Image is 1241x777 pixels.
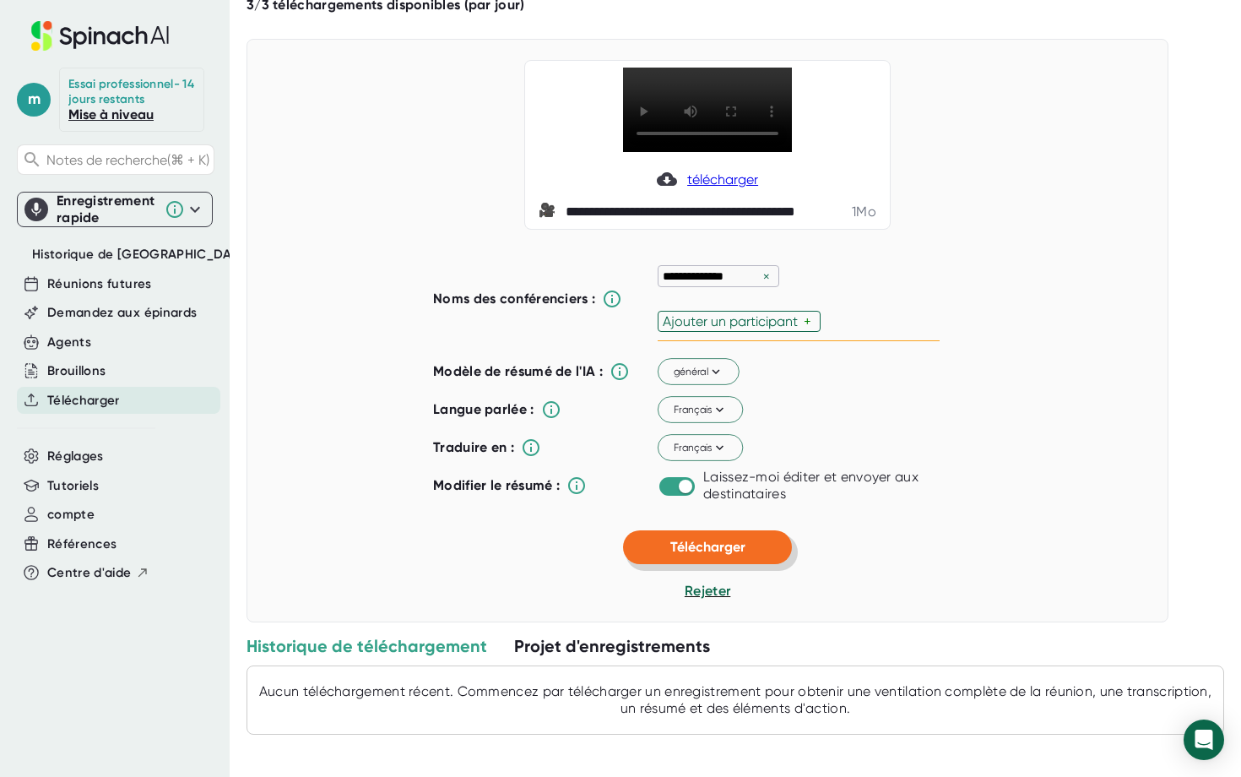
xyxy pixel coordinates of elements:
[57,193,156,226] div: Enregistrement rapide
[658,359,740,386] button: général
[674,402,728,417] span: Français
[47,535,117,554] button: Références
[670,539,745,555] span: Télécharger
[687,171,758,187] span: télécharger
[68,77,195,106] div: Essai professionnel - 14 jours restants
[47,333,91,352] button: Agents
[433,439,514,455] b: Traduire en :
[68,106,154,122] a: Mise à niveau
[658,397,743,424] button: Français
[674,364,723,379] span: général
[1184,720,1224,760] div: Open Intercom Messenger
[623,530,792,564] button: Télécharger
[433,363,603,380] b: Modèle de résumé de l'IA :
[685,581,730,601] button: Rejeter
[703,469,940,503] div: Laissez-moi éditer et envoyer aux destinataires
[32,245,251,264] button: Historique de [GEOGRAPHIC_DATA]
[47,447,104,466] button: Réglages
[658,435,743,462] button: Français
[433,291,595,307] b: Noms des conférenciers :
[433,477,560,493] b: Modifier le résumé :
[433,401,534,417] b: Langue parlée :
[759,269,774,285] div: ×
[247,635,487,657] div: Historique de téléchargement
[47,563,149,583] button: Centre d'aide
[657,169,758,189] a: télécharger
[514,635,710,657] div: Projet d'enregistrements
[46,152,209,168] span: Notes de recherche (⌘ + K)
[17,83,51,117] span: m
[685,583,730,599] span: Rejeter
[47,476,99,496] button: Tutoriels
[804,313,816,329] div: +
[47,563,132,583] span: Centre d'aide
[47,361,106,381] button: Brouillons
[663,313,804,329] div: Ajouter un participant
[674,440,728,455] span: Français
[47,391,120,410] button: Télécharger
[539,202,559,222] span: VIDÉO
[256,683,1215,717] div: Aucun téléchargement récent. Commencez par télécharger un enregistrement pour obtenir une ventila...
[47,505,95,524] button: compte
[24,193,205,226] div: Enregistrement rapide
[852,204,876,220] div: 1 Mo
[47,274,152,294] button: Réunions futures
[47,303,197,323] button: Demandez aux épinards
